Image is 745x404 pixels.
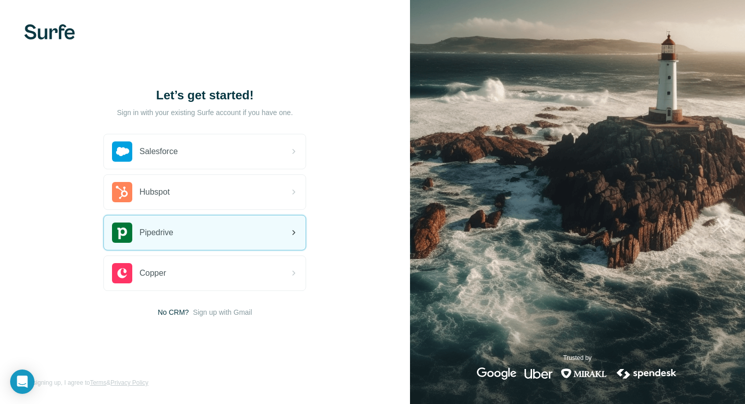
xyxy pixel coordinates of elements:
span: Pipedrive [139,227,173,239]
h1: Let’s get started! [103,87,306,103]
button: Sign up with Gmail [193,307,252,317]
div: Open Intercom Messenger [10,370,34,394]
img: hubspot's logo [112,182,132,202]
a: Privacy Policy [110,379,148,386]
img: spendesk's logo [615,368,678,380]
img: mirakl's logo [561,368,607,380]
span: Salesforce [139,145,178,158]
img: uber's logo [525,368,552,380]
img: pipedrive's logo [112,223,132,243]
img: salesforce's logo [112,141,132,162]
a: Terms [90,379,106,386]
span: Copper [139,267,166,279]
img: google's logo [477,368,516,380]
img: copper's logo [112,263,132,283]
span: By signing up, I agree to & [24,378,148,387]
p: Trusted by [563,353,591,362]
img: Surfe's logo [24,24,75,40]
span: No CRM? [158,307,189,317]
span: Hubspot [139,186,170,198]
p: Sign in with your existing Surfe account if you have one. [117,107,293,118]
